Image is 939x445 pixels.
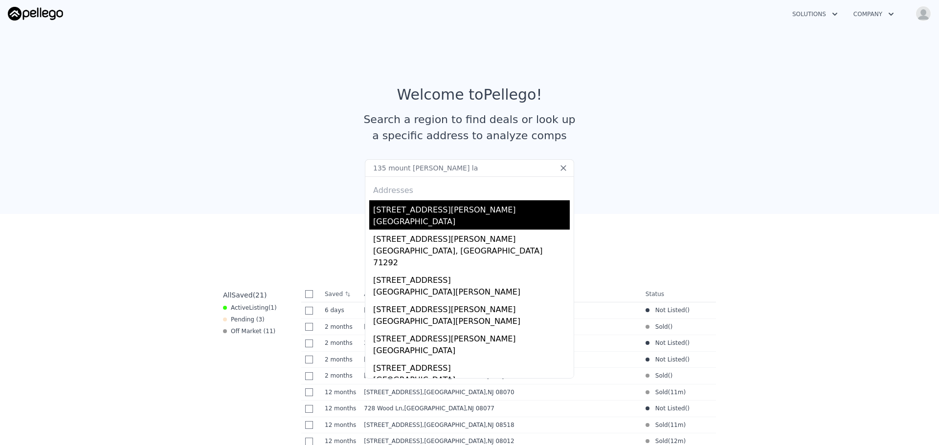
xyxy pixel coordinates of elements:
[373,245,570,271] div: [GEOGRAPHIC_DATA], [GEOGRAPHIC_DATA] 71292
[649,323,671,331] span: Sold (
[325,404,356,412] time: 2024-10-17 12:38
[397,86,542,104] div: Welcome to Pellego !
[373,316,570,329] div: [GEOGRAPHIC_DATA][PERSON_NAME]
[486,389,514,396] span: , NJ 08070
[649,339,688,347] span: Not Listed (
[649,437,671,445] span: Sold (
[687,306,690,314] span: )
[649,421,671,429] span: Sold (
[325,421,356,429] time: 2024-10-16 18:05
[373,200,570,216] div: [STREET_ADDRESS][PERSON_NAME]
[364,422,422,428] span: [STREET_ADDRESS]
[364,307,422,314] span: [STREET_ADDRESS]
[325,323,356,331] time: 2025-08-09 11:47
[360,286,642,302] th: Address
[364,389,422,396] span: [STREET_ADDRESS]
[223,316,265,323] div: Pending ( 3 )
[325,372,356,380] time: 2025-07-23 20:35
[373,329,570,345] div: [STREET_ADDRESS][PERSON_NAME]
[683,437,686,445] span: )
[649,388,671,396] span: Sold (
[649,306,688,314] span: Not Listed (
[373,345,570,359] div: [GEOGRAPHIC_DATA]
[325,388,356,396] time: 2024-10-18 19:39
[223,327,275,335] div: Off Market ( 11 )
[670,421,683,429] time: 2024-11-07 13:00
[846,5,902,23] button: Company
[365,159,574,177] input: Search an address or region...
[422,389,518,396] span: , [GEOGRAPHIC_DATA]
[325,339,356,347] time: 2025-07-30 23:36
[683,388,686,396] span: )
[784,5,846,23] button: Solutions
[373,230,570,245] div: [STREET_ADDRESS][PERSON_NAME]
[219,245,720,263] div: Saved Properties
[373,216,570,230] div: [GEOGRAPHIC_DATA]
[364,405,402,412] span: 728 Wood Ln
[466,405,494,412] span: , NJ 08077
[683,421,686,429] span: )
[670,372,672,380] span: )
[402,405,498,412] span: , [GEOGRAPHIC_DATA]
[364,323,422,330] span: [STREET_ADDRESS]
[325,306,356,314] time: 2025-09-23 20:31
[422,438,518,445] span: , [GEOGRAPHIC_DATA]
[373,286,570,300] div: [GEOGRAPHIC_DATA][PERSON_NAME]
[687,404,690,412] span: )
[231,304,277,312] span: Active ( 1 )
[8,7,63,21] img: Pellego
[687,356,690,363] span: )
[325,437,356,445] time: 2024-10-15 13:06
[422,422,518,428] span: , [GEOGRAPHIC_DATA]
[649,356,688,363] span: Not Listed (
[642,286,716,302] th: Status
[687,339,690,347] span: )
[360,111,579,144] div: Search a region to find deals or look up a specific address to analyze comps
[373,359,570,374] div: [STREET_ADDRESS]
[486,438,514,445] span: , NJ 08012
[373,300,570,316] div: [STREET_ADDRESS][PERSON_NAME]
[670,323,672,331] span: )
[321,286,360,302] th: Saved
[916,6,931,21] img: avatar
[486,422,514,428] span: , NJ 08518
[670,388,683,396] time: 2024-11-12 18:21
[670,437,683,445] time: 2024-10-14 05:00
[369,177,570,200] div: Addresses
[373,374,570,388] div: [GEOGRAPHIC_DATA]
[231,291,252,299] span: Saved
[364,356,422,363] span: [STREET_ADDRESS]
[325,356,356,363] time: 2025-07-28 14:50
[364,339,431,346] span: 26 [PERSON_NAME] Dr
[649,372,671,380] span: Sold (
[649,404,688,412] span: Not Listed (
[373,271,570,286] div: [STREET_ADDRESS]
[223,290,267,300] div: All ( 21 )
[249,304,268,311] span: Listing
[364,438,422,445] span: [STREET_ADDRESS]
[364,372,471,379] span: [STREET_ADDRESS][PERSON_NAME]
